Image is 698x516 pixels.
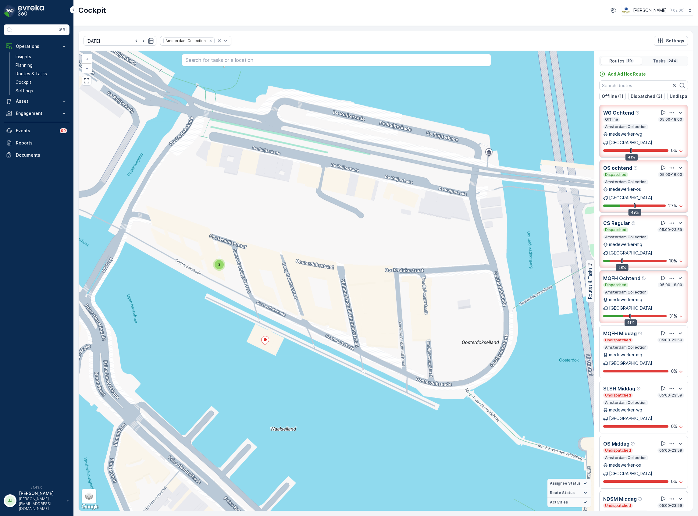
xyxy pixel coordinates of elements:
img: Google [80,503,100,511]
div: JJ [5,496,15,506]
p: Undispatched [604,393,632,398]
button: Asset [4,95,69,107]
p: Dispatched [604,283,627,287]
p: Cockpit [78,5,106,15]
p: Planning [16,62,33,68]
span: Route Status [550,490,575,495]
p: Offline [604,117,619,122]
p: Settings [666,38,684,44]
p: MQFH Ochtend [603,275,640,282]
p: Amsterdam Collection [604,235,647,240]
div: Help Tooltip Icon [636,386,641,391]
p: Dispatched [604,172,627,177]
p: Insights [16,54,31,60]
span: 2 [218,262,220,267]
p: Routes & Tasks [587,268,593,299]
input: Search Routes [599,80,688,90]
span: − [86,66,89,71]
p: [GEOGRAPHIC_DATA] [609,305,652,311]
p: medewerker-wg [609,131,642,137]
p: [GEOGRAPHIC_DATA] [609,250,652,256]
p: Amsterdam Collection [604,511,647,515]
button: [PERSON_NAME](+02:00) [622,5,693,16]
a: Open this area in Google Maps (opens a new window) [80,503,100,511]
p: 05:00-23:59 [659,448,683,453]
img: logo_dark-DEwI_e13.png [18,5,44,17]
p: 19 [627,59,632,63]
a: Reports [4,137,69,149]
div: 2 [213,258,225,271]
p: Routes [609,58,625,64]
p: MQFH Middag [603,330,637,337]
summary: Activities [547,498,591,507]
div: 41% [625,154,638,161]
p: Operations [16,43,57,49]
p: medewerker-os [609,462,641,468]
p: [PERSON_NAME][EMAIL_ADDRESS][DOMAIN_NAME] [19,496,64,511]
p: 244 [668,59,677,63]
p: Dispatched (3) [631,93,662,99]
a: Add Ad Hoc Route [599,71,646,77]
p: Reports [16,140,67,146]
p: Engagement [16,110,57,116]
p: Settings [16,88,33,94]
p: Undispatched [604,448,632,453]
p: ( +02:00 ) [669,8,685,13]
span: Activities [550,500,568,505]
p: medewerker-os [609,186,641,192]
p: [PERSON_NAME] [633,7,667,13]
a: Events99 [4,125,69,137]
p: 05:00-23:59 [659,393,683,398]
p: [GEOGRAPHIC_DATA] [609,471,652,477]
span: + [86,56,88,62]
div: Amsterdam Collection [164,38,207,44]
p: NDSM Middag [603,495,637,503]
a: Layers [82,489,96,503]
p: Tasks [653,58,666,64]
p: medewerker-mq [609,241,642,247]
p: 0 % [671,479,677,485]
button: Settings [654,36,688,46]
p: 05:00-23:59 [659,503,683,508]
p: Asset [16,98,57,104]
p: 99 [61,128,66,133]
img: basis-logo_rgb2x.png [622,7,631,14]
p: Dispatched [604,227,627,232]
p: [GEOGRAPHIC_DATA] [609,195,652,201]
summary: Assignee Status [547,479,591,488]
p: [GEOGRAPHIC_DATA] [609,140,652,146]
button: Dispatched (3) [628,93,665,100]
p: Amsterdam Collection [604,124,647,129]
p: 10 % [669,258,677,264]
p: Undispatched [604,338,632,343]
span: Assignee Status [550,481,581,486]
p: 27 % [668,203,677,209]
input: Search for tasks or a location [182,54,491,66]
p: medewerker-mq [609,297,642,303]
p: Amsterdam Collection [604,180,647,184]
p: OS Middag [603,440,629,447]
summary: Route Status [547,488,591,498]
a: Insights [13,52,69,61]
div: Help Tooltip Icon [631,441,636,446]
div: Help Tooltip Icon [638,496,643,501]
p: WG Ochtend [603,109,634,116]
a: Cockpit [13,78,69,87]
a: Planning [13,61,69,69]
p: Offline (1) [602,93,623,99]
p: Undispatched [604,503,632,508]
p: Amsterdam Collection [604,345,647,350]
p: 0 % [671,148,677,154]
p: 05:00-16:00 [659,172,683,177]
div: 41% [625,319,637,326]
div: Help Tooltip Icon [635,110,640,115]
div: Remove Amsterdam Collection [207,38,214,43]
img: logo [4,5,16,17]
p: Amsterdam Collection [604,290,647,295]
a: Zoom Out [82,64,91,73]
p: Add Ad Hoc Route [608,71,646,77]
a: Settings [13,87,69,95]
p: Cockpit [16,79,31,85]
p: [GEOGRAPHIC_DATA] [609,415,652,422]
p: 0 % [671,423,677,429]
